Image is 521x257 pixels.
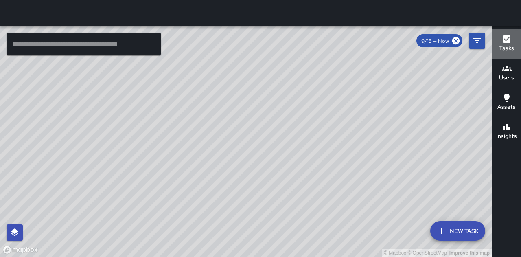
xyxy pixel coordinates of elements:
div: 9/15 — Now [416,34,462,47]
h6: Tasks [499,44,514,53]
button: Filters [469,33,485,49]
button: Tasks [492,29,521,59]
button: Insights [492,117,521,147]
h6: Insights [496,132,517,141]
span: 9/15 — Now [416,37,454,44]
button: Users [492,59,521,88]
h6: Users [499,73,514,82]
h6: Assets [497,103,516,112]
button: New Task [430,221,485,241]
button: Assets [492,88,521,117]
